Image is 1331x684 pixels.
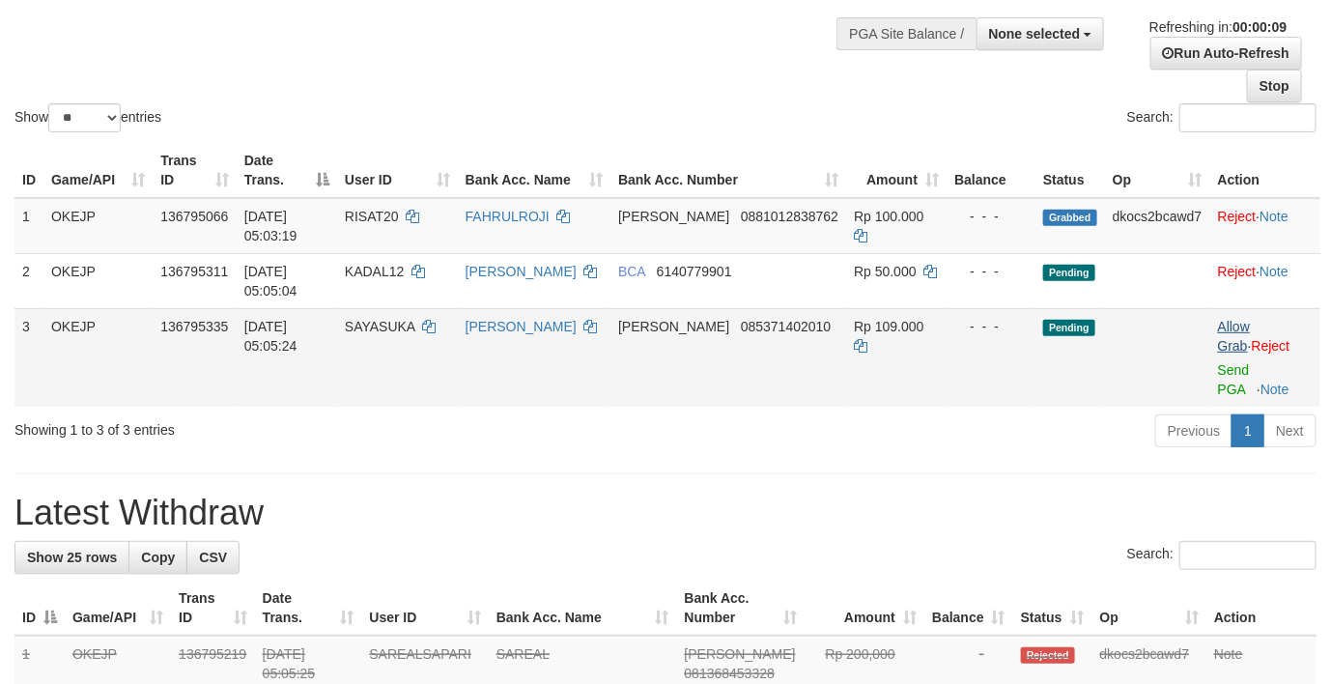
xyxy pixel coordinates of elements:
[237,143,337,198] th: Date Trans.: activate to sort column descending
[345,319,415,334] span: SAYASUKA
[1105,143,1210,198] th: Op: activate to sort column ascending
[14,541,129,574] a: Show 25 rows
[1035,143,1105,198] th: Status
[14,198,43,254] td: 1
[43,308,153,407] td: OKEJP
[1260,209,1289,224] a: Note
[1150,37,1302,70] a: Run Auto-Refresh
[1043,265,1095,281] span: Pending
[345,209,399,224] span: RISAT20
[1210,143,1320,198] th: Action
[1260,264,1289,279] a: Note
[14,413,540,440] div: Showing 1 to 3 of 3 entries
[989,26,1081,42] span: None selected
[1149,19,1287,35] span: Refreshing in:
[1092,581,1206,636] th: Op: activate to sort column ascending
[1218,362,1250,397] a: Send PGA
[345,264,404,279] span: KADAL12
[1179,103,1317,132] input: Search:
[657,264,732,279] span: Copy 6140779901 to clipboard
[1013,581,1092,636] th: Status: activate to sort column ascending
[186,541,240,574] a: CSV
[14,494,1317,532] h1: Latest Withdraw
[947,143,1035,198] th: Balance
[466,209,550,224] a: FAHRULROJI
[244,264,297,299] span: [DATE] 05:05:04
[14,581,65,636] th: ID: activate to sort column descending
[14,308,43,407] td: 3
[685,666,775,681] span: Copy 081368453328 to clipboard
[954,317,1028,336] div: - - -
[1218,209,1257,224] a: Reject
[854,319,923,334] span: Rp 109.000
[1043,320,1095,336] span: Pending
[836,17,976,50] div: PGA Site Balance /
[160,209,228,224] span: 136795066
[741,209,838,224] span: Copy 0881012838762 to clipboard
[924,581,1013,636] th: Balance: activate to sort column ascending
[27,550,117,565] span: Show 25 rows
[337,143,458,198] th: User ID: activate to sort column ascending
[466,264,577,279] a: [PERSON_NAME]
[1260,382,1289,397] a: Note
[160,319,228,334] span: 136795335
[496,646,550,662] a: SAREAL
[65,581,171,636] th: Game/API: activate to sort column ascending
[199,550,227,565] span: CSV
[141,550,175,565] span: Copy
[977,17,1105,50] button: None selected
[255,581,362,636] th: Date Trans.: activate to sort column ascending
[14,253,43,308] td: 2
[610,143,846,198] th: Bank Acc. Number: activate to sort column ascending
[1210,308,1320,407] td: ·
[846,143,947,198] th: Amount: activate to sort column ascending
[1232,414,1264,447] a: 1
[14,103,161,132] label: Show entries
[1206,581,1317,636] th: Action
[677,581,806,636] th: Bank Acc. Number: activate to sort column ascending
[244,209,297,243] span: [DATE] 05:03:19
[458,143,610,198] th: Bank Acc. Name: activate to sort column ascending
[153,143,237,198] th: Trans ID: activate to sort column ascending
[1214,646,1243,662] a: Note
[128,541,187,574] a: Copy
[1127,541,1317,570] label: Search:
[1232,19,1287,35] strong: 00:00:09
[618,209,729,224] span: [PERSON_NAME]
[806,581,924,636] th: Amount: activate to sort column ascending
[954,262,1028,281] div: - - -
[1252,338,1290,354] a: Reject
[1247,70,1302,102] a: Stop
[43,198,153,254] td: OKEJP
[1155,414,1232,447] a: Previous
[741,319,831,334] span: Copy 085371402010 to clipboard
[14,143,43,198] th: ID
[1218,264,1257,279] a: Reject
[1263,414,1317,447] a: Next
[466,319,577,334] a: [PERSON_NAME]
[854,209,923,224] span: Rp 100.000
[1179,541,1317,570] input: Search:
[1210,198,1320,254] td: ·
[1021,647,1075,664] span: Rejected
[1218,319,1250,354] a: Allow Grab
[489,581,677,636] th: Bank Acc. Name: activate to sort column ascending
[685,646,796,662] span: [PERSON_NAME]
[43,143,153,198] th: Game/API: activate to sort column ascending
[618,319,729,334] span: [PERSON_NAME]
[1043,210,1097,226] span: Grabbed
[618,264,645,279] span: BCA
[361,581,488,636] th: User ID: activate to sort column ascending
[1127,103,1317,132] label: Search:
[160,264,228,279] span: 136795311
[43,253,153,308] td: OKEJP
[954,207,1028,226] div: - - -
[1218,319,1252,354] span: ·
[48,103,121,132] select: Showentries
[1105,198,1210,254] td: dkocs2bcawd7
[1210,253,1320,308] td: ·
[171,581,255,636] th: Trans ID: activate to sort column ascending
[854,264,917,279] span: Rp 50.000
[244,319,297,354] span: [DATE] 05:05:24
